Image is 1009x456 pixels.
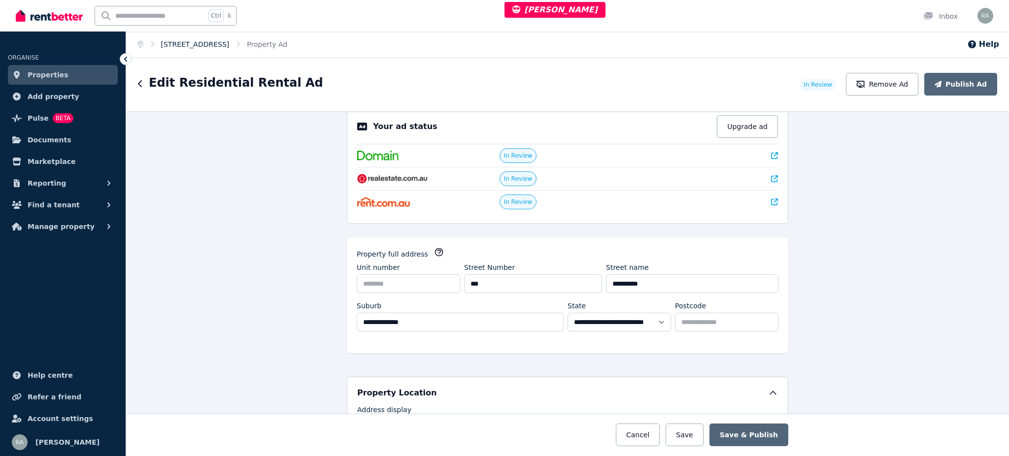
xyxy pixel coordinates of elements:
img: Rent.com.au [357,197,410,207]
button: Remove Ad [846,73,918,96]
a: Property Ad [247,40,287,48]
p: Your ad status [373,121,437,132]
span: ORGANISE [8,54,39,61]
button: Save & Publish [709,423,788,446]
span: Reporting [28,177,66,189]
a: [STREET_ADDRESS] [161,40,230,48]
span: k [228,12,231,20]
span: [PERSON_NAME] [512,5,598,14]
a: PulseBETA [8,108,118,128]
span: Account settings [28,413,93,424]
label: State [568,301,586,311]
label: Address display [357,405,411,419]
img: Rochelle Alvarez [12,434,28,450]
label: Suburb [357,301,381,311]
span: Manage property [28,221,95,232]
h1: Edit Residential Rental Ad [149,75,323,91]
button: Manage property [8,217,118,236]
a: Account settings [8,409,118,428]
img: Rochelle Alvarez [977,8,993,24]
span: In Review [504,175,533,183]
span: BETA [53,113,73,123]
a: Documents [8,130,118,150]
span: Find a tenant [28,199,80,211]
span: Add property [28,91,79,102]
label: Street name [606,262,649,272]
h5: Property Location [357,387,437,399]
span: In Review [504,152,533,160]
span: Properties [28,69,68,81]
a: Marketplace [8,152,118,171]
span: Pulse [28,112,49,124]
button: Save [666,423,703,446]
button: Cancel [616,423,660,446]
button: Help [967,38,999,50]
label: Street Number [464,262,515,272]
span: In Review [804,81,832,89]
img: Domain.com.au [357,151,399,161]
button: Reporting [8,173,118,193]
nav: Breadcrumb [126,32,299,57]
span: Refer a friend [28,391,81,403]
span: Help centre [28,369,73,381]
button: Publish Ad [924,73,997,96]
label: Postcode [675,301,706,311]
a: Properties [8,65,118,85]
span: In Review [504,198,533,206]
label: Property full address [357,249,428,259]
label: Unit number [357,262,400,272]
img: RentBetter [16,8,83,23]
a: Add property [8,87,118,106]
span: [PERSON_NAME] [35,436,100,448]
span: Marketplace [28,156,75,167]
div: Inbox [923,11,958,21]
span: Documents [28,134,71,146]
a: Help centre [8,365,118,385]
a: Refer a friend [8,387,118,407]
button: Upgrade ad [717,115,778,138]
span: Ctrl [208,9,224,22]
img: RealEstate.com.au [357,174,428,184]
button: Find a tenant [8,195,118,215]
